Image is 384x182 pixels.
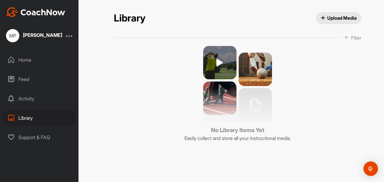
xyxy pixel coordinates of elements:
[3,91,76,106] div: Activity
[3,52,76,67] div: Home
[3,72,76,87] div: Feed
[6,7,65,17] img: CoachNow
[321,15,357,21] span: Upload Media
[6,29,19,42] div: MP
[184,126,291,135] h3: No Library Items Yet
[203,46,272,122] img: no media
[363,161,378,176] div: Open Intercom Messenger
[316,12,362,24] button: Upload Media
[3,110,76,125] div: Library
[23,33,62,37] div: [PERSON_NAME]
[351,34,361,41] p: Filter
[3,130,76,145] div: Support & FAQ
[184,135,291,142] p: Easily collect and store all your instructional media.
[114,12,146,24] h2: Library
